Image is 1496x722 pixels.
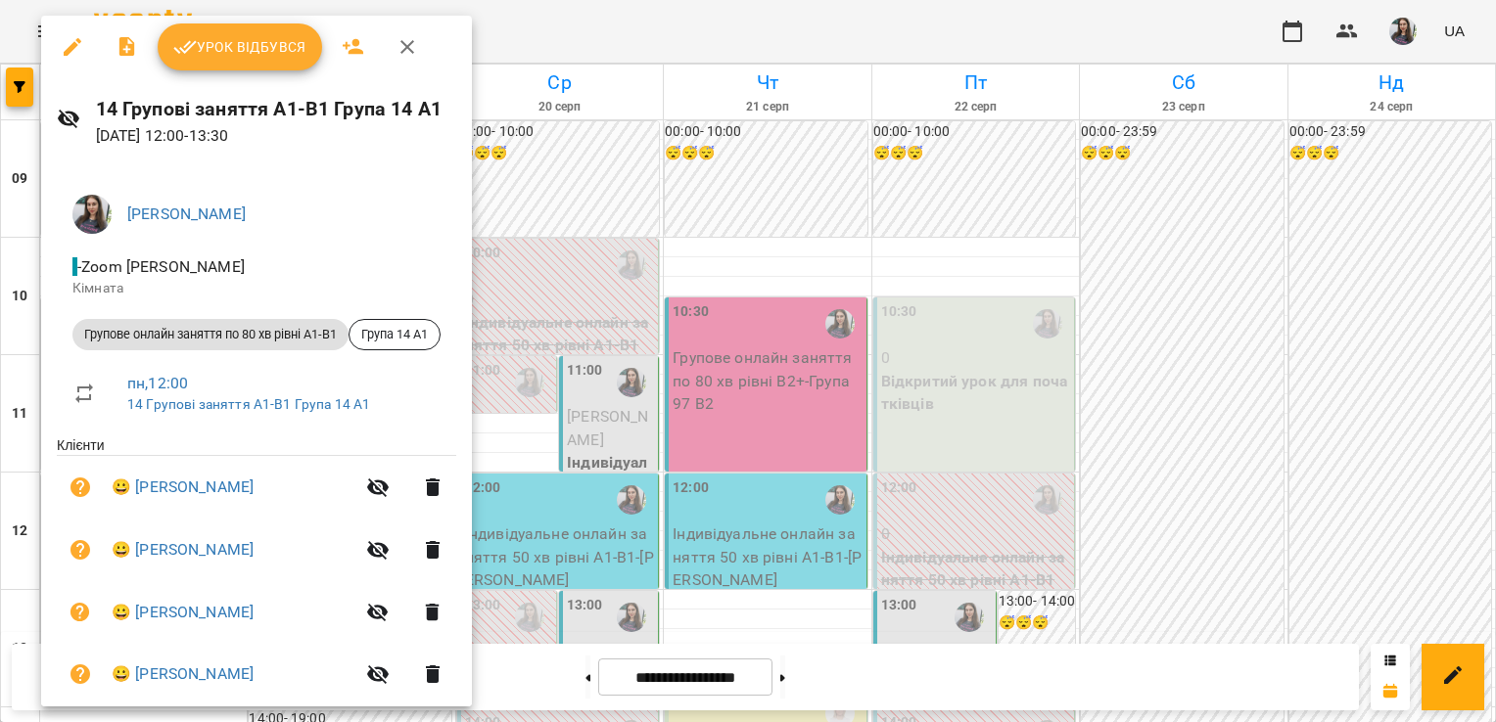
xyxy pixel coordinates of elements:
[158,23,322,70] button: Урок відбувся
[127,374,188,392] a: пн , 12:00
[57,651,104,698] button: Візит ще не сплачено. Додати оплату?
[350,326,440,343] span: Група 14 А1
[57,526,104,573] button: Візит ще не сплачено. Додати оплату?
[349,319,441,350] div: Група 14 А1
[96,124,456,148] p: [DATE] 12:00 - 13:30
[173,35,306,59] span: Урок відбувся
[96,94,456,124] h6: 14 Групові заняття А1-В1 Група 14 А1
[112,662,254,686] a: 😀 [PERSON_NAME]
[72,326,349,343] span: Групове онлайн заняття по 80 хв рівні А1-В1
[127,204,246,223] a: [PERSON_NAME]
[72,279,441,298] p: Кімната
[127,396,370,412] a: 14 Групові заняття А1-В1 Група 14 А1
[112,475,254,499] a: 😀 [PERSON_NAME]
[112,538,254,562] a: 😀 [PERSON_NAME]
[72,257,249,276] span: - Zoom [PERSON_NAME]
[72,195,112,234] img: ca1374486191da6fb8238bd749558ac4.jpeg
[112,601,254,624] a: 😀 [PERSON_NAME]
[57,464,104,511] button: Візит ще не сплачено. Додати оплату?
[57,589,104,636] button: Візит ще не сплачено. Додати оплату?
